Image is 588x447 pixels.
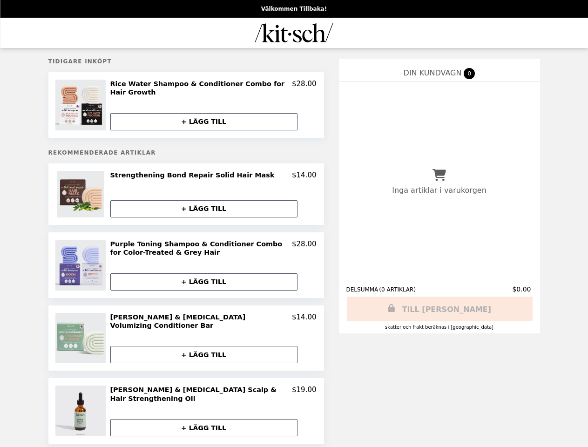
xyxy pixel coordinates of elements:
[110,80,292,97] h2: Rice Water Shampoo & Conditioner Combo for Hair Growth
[48,58,324,65] h5: Tidigare Inköpt
[110,200,297,217] button: + LÄGG TILL
[110,313,292,330] h2: [PERSON_NAME] & [MEDICAL_DATA] Volumizing Conditioner Bar
[292,171,317,179] p: $14.00
[464,68,475,79] span: 0
[110,386,292,403] h2: [PERSON_NAME] & [MEDICAL_DATA] Scalp & Hair Strengthening Oil
[110,346,297,363] button: + LÄGG TILL
[292,240,317,257] p: $28.00
[55,386,108,436] img: Rosemary & Biotin Scalp & Hair Strengthening Oil
[57,171,106,217] img: Strengthening Bond Repair Solid Hair Mask
[48,149,324,156] h5: Rekommenderade Artiklar
[346,325,533,330] div: Skatter och frakt beräknas i [GEOGRAPHIC_DATA]
[346,286,379,293] span: DELSUMMA
[392,186,487,195] p: Inga artiklar i varukorgen
[110,240,292,257] h2: Purple Toning Shampoo & Conditioner Combo for Color-Treated & Grey Hair
[255,23,333,42] img: Brand Logo
[261,6,327,12] p: Välkommen tillbaka!
[292,80,317,97] p: $28.00
[110,419,297,436] button: + LÄGG TILL
[379,286,416,293] span: ( 0 ARTIKLAR )
[55,240,108,291] img: Purple Toning Shampoo & Conditioner Combo for Color-Treated & Grey Hair
[110,113,297,130] button: + LÄGG TILL
[512,285,532,293] span: $0.00
[292,313,317,330] p: $14.00
[292,386,317,403] p: $19.00
[404,68,462,77] span: DIN KUNDVAGN
[110,171,278,179] h2: Strengthening Bond Repair Solid Hair Mask
[110,273,297,291] button: + LÄGG TILL
[55,313,108,364] img: Rosemary & Biotin Volumizing Conditioner Bar
[55,80,108,130] img: Rice Water Shampoo & Conditioner Combo for Hair Growth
